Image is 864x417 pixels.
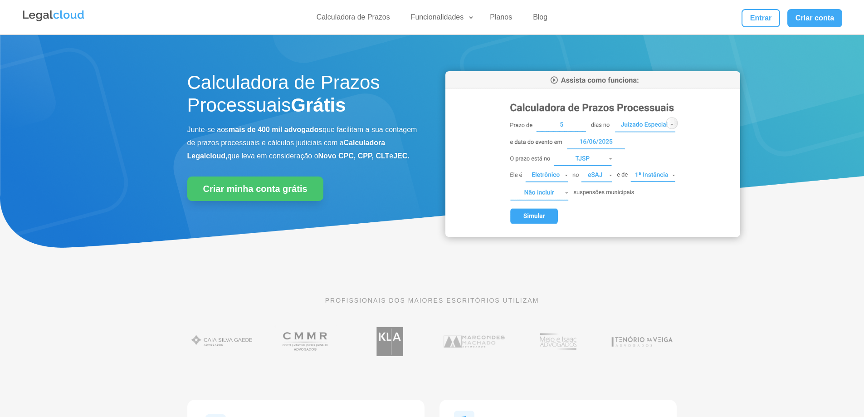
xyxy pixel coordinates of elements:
[607,322,677,361] img: Tenório da Veiga Advogados
[355,322,425,361] img: Koury Lopes Advogados
[393,152,410,160] b: JEC.
[229,126,322,133] b: mais de 400 mil advogados
[311,13,395,26] a: Calculadora de Prazos
[787,9,843,27] a: Criar conta
[484,13,517,26] a: Planos
[187,123,419,162] p: Junte-se aos que facilitam a sua contagem de prazos processuais e cálculos judiciais com a que le...
[187,71,419,122] h1: Calculadora de Prazos Processuais
[445,71,740,237] img: Calculadora de Prazos Processuais da Legalcloud
[318,152,390,160] b: Novo CPC, CPP, CLT
[187,322,257,361] img: Gaia Silva Gaede Advogados Associados
[187,177,323,201] a: Criar minha conta grátis
[187,139,386,160] b: Calculadora Legalcloud,
[22,16,85,24] a: Logo da Legalcloud
[22,9,85,23] img: Legalcloud Logo
[527,13,553,26] a: Blog
[405,13,475,26] a: Funcionalidades
[291,94,346,116] strong: Grátis
[742,9,780,27] a: Entrar
[445,231,740,238] a: Calculadora de Prazos Processuais da Legalcloud
[271,322,341,361] img: Costa Martins Meira Rinaldi Advogados
[523,322,593,361] img: Profissionais do escritório Melo e Isaac Advogados utilizam a Legalcloud
[439,322,509,361] img: Marcondes Machado Advogados utilizam a Legalcloud
[187,295,677,305] p: PROFISSIONAIS DOS MAIORES ESCRITÓRIOS UTILIZAM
